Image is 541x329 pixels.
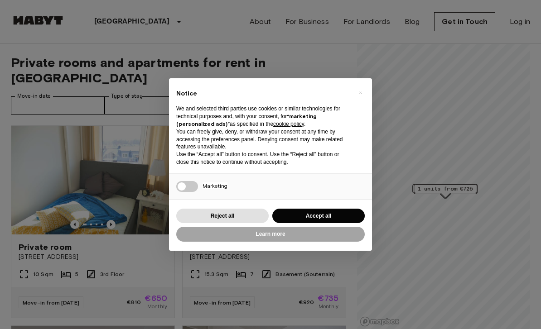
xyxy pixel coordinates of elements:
button: Accept all [272,209,365,224]
span: × [359,87,362,98]
a: cookie policy [273,121,304,127]
p: Use the “Accept all” button to consent. Use the “Reject all” button or close this notice to conti... [176,151,350,166]
button: Learn more [176,227,365,242]
strong: “marketing (personalized ads)” [176,113,317,127]
button: Close this notice [353,86,367,100]
span: Marketing [203,182,227,189]
p: You can freely give, deny, or withdraw your consent at any time by accessing the preferences pane... [176,128,350,151]
p: We and selected third parties use cookies or similar technologies for technical purposes and, wit... [176,105,350,128]
h2: Notice [176,89,350,98]
button: Reject all [176,209,269,224]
